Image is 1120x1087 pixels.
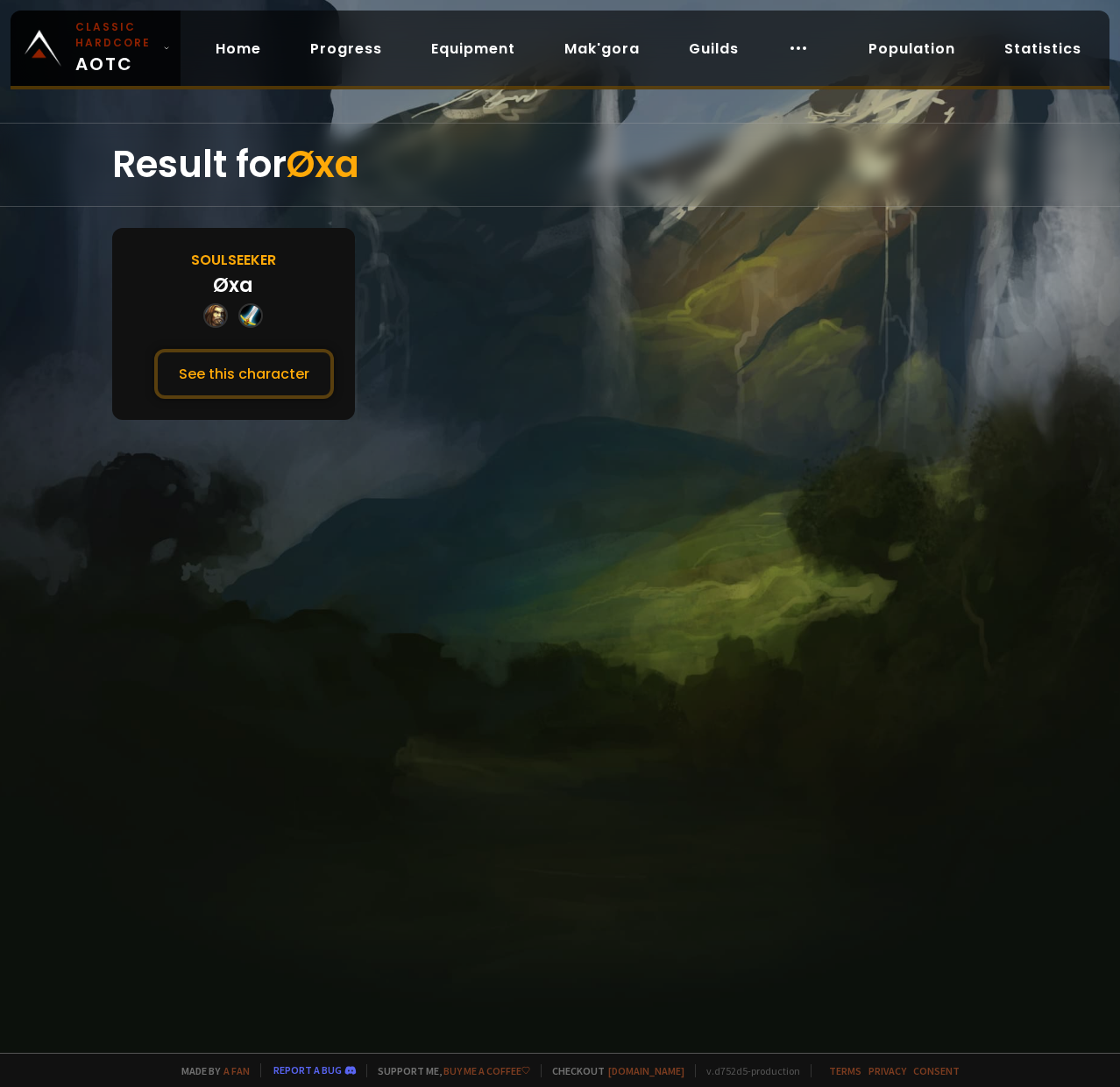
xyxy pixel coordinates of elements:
div: Øxa [213,271,253,300]
span: Checkout [541,1064,684,1077]
a: Home [202,31,275,67]
a: Population [854,31,969,67]
a: a fan [223,1064,250,1077]
button: See this character [154,349,334,399]
a: Buy me a coffee [443,1064,530,1077]
a: Progress [296,31,396,67]
small: Classic Hardcore [75,19,156,51]
div: Result for [112,124,1008,206]
a: Statistics [990,31,1095,67]
span: Øxa [287,139,359,190]
div: Soulseeker [191,249,276,271]
a: [DOMAIN_NAME] [608,1064,684,1077]
a: Terms [829,1064,861,1077]
a: Classic HardcoreAOTC [11,11,181,86]
span: AOTC [75,19,156,77]
span: Made by [171,1064,250,1077]
span: Support me, [366,1064,530,1077]
a: Mak'gora [550,31,654,67]
a: Privacy [868,1064,906,1077]
a: Report a bug [273,1063,342,1076]
span: v. d752d5 - production [695,1064,800,1077]
a: Consent [913,1064,960,1077]
a: Equipment [417,31,529,67]
a: Guilds [675,31,753,67]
